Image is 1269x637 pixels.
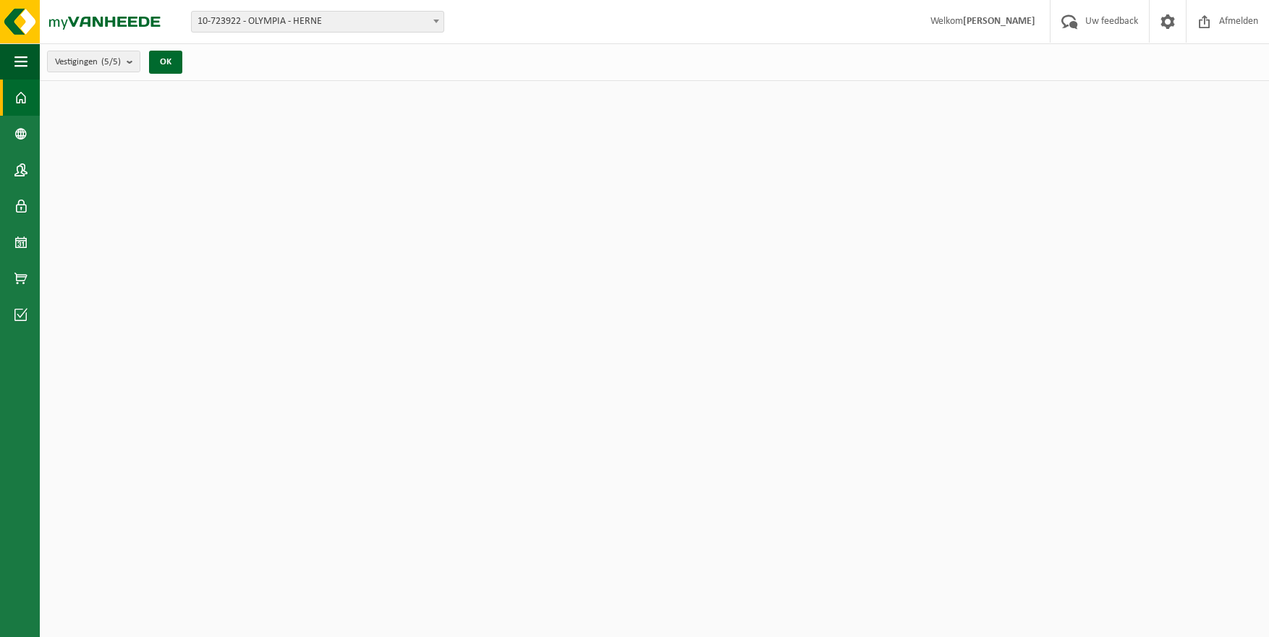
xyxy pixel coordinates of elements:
span: 10-723922 - OLYMPIA - HERNE [192,12,443,32]
button: OK [149,51,182,74]
count: (5/5) [101,57,121,67]
span: Vestigingen [55,51,121,73]
span: 10-723922 - OLYMPIA - HERNE [191,11,444,33]
strong: [PERSON_NAME] [963,16,1035,27]
button: Vestigingen(5/5) [47,51,140,72]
